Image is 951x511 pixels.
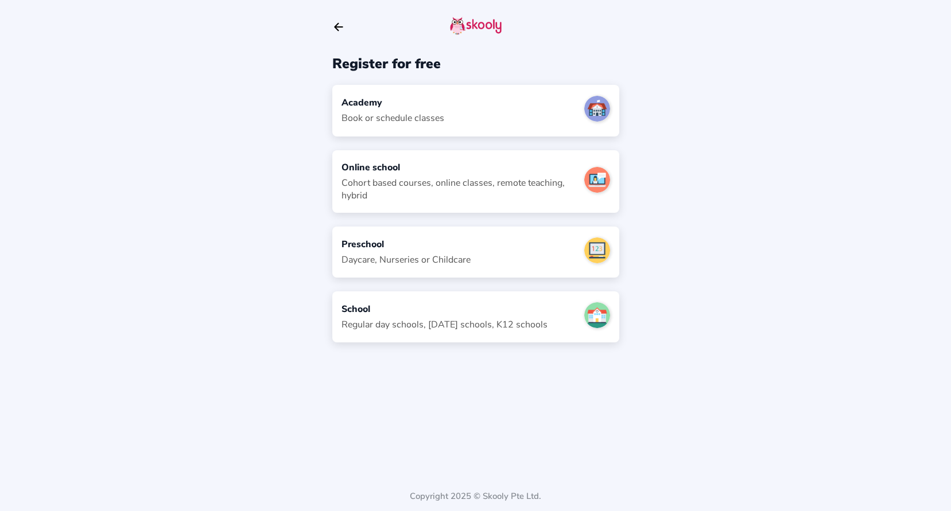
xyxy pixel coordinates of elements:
div: School [341,303,548,315]
div: Cohort based courses, online classes, remote teaching, hybrid [341,177,575,202]
div: Online school [341,161,575,174]
div: Register for free [332,54,619,73]
div: Academy [341,96,444,109]
div: Preschool [341,238,471,251]
div: Daycare, Nurseries or Childcare [341,253,471,266]
button: arrow back outline [332,21,345,33]
img: skooly-logo.png [450,17,502,35]
div: Book or schedule classes [341,112,444,124]
div: Regular day schools, [DATE] schools, K12 schools [341,318,548,331]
